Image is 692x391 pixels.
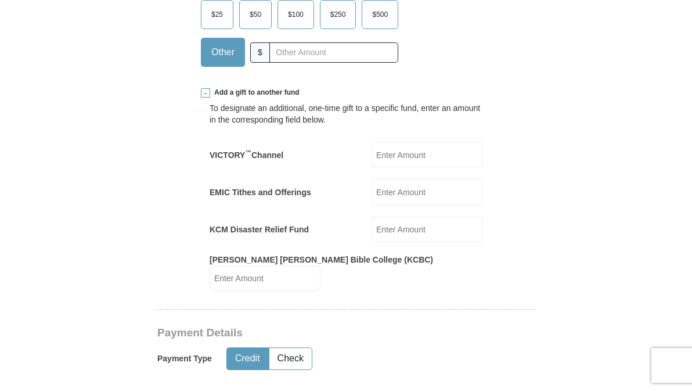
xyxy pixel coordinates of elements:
[325,6,352,23] span: $250
[210,186,311,198] label: EMIC Tithes and Offerings
[210,88,300,98] span: Add a gift to another fund
[269,42,398,63] input: Other Amount
[206,6,229,23] span: $25
[372,142,482,167] input: Enter Amount
[157,354,212,364] h5: Payment Type
[245,149,251,156] sup: ™
[210,224,309,235] label: KCM Disaster Relief Fund
[366,6,394,23] span: $500
[372,180,482,205] input: Enter Amount
[372,217,482,242] input: Enter Amount
[250,42,270,63] span: $
[210,102,482,125] div: To designate an additional, one-time gift to a specific fund, enter an amount in the correspondin...
[157,327,453,340] h3: Payment Details
[210,149,283,161] label: VICTORY Channel
[227,348,268,370] button: Credit
[269,348,312,370] button: Check
[282,6,309,23] span: $100
[210,266,320,290] input: Enter Amount
[206,44,240,61] span: Other
[244,6,267,23] span: $50
[210,254,433,266] label: [PERSON_NAME] [PERSON_NAME] Bible College (KCBC)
